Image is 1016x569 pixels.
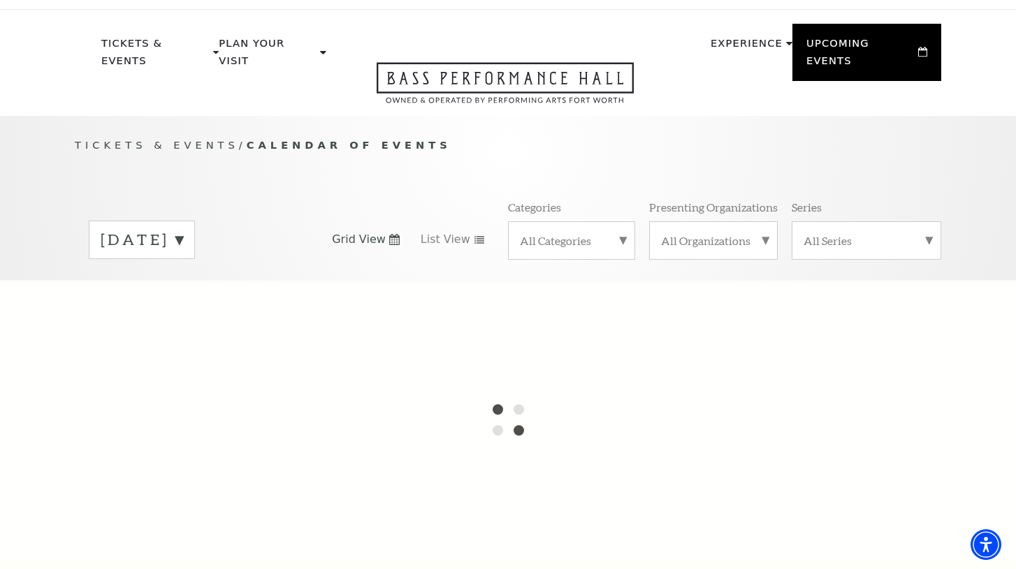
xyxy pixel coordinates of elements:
p: Tickets & Events [101,35,210,77]
p: Series [792,200,822,214]
label: [DATE] [101,229,183,251]
label: All Series [804,233,929,248]
span: Calendar of Events [247,139,451,151]
span: Grid View [332,232,386,247]
p: Categories [508,200,561,214]
span: Tickets & Events [75,139,239,151]
p: / [75,137,941,154]
label: All Categories [520,233,623,248]
p: Plan Your Visit [219,35,317,77]
div: Accessibility Menu [971,529,1001,560]
a: Open this option [326,62,684,116]
p: Upcoming Events [806,35,915,77]
label: All Organizations [661,233,766,248]
p: Presenting Organizations [649,200,778,214]
span: List View [421,232,470,247]
p: Experience [711,35,783,60]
